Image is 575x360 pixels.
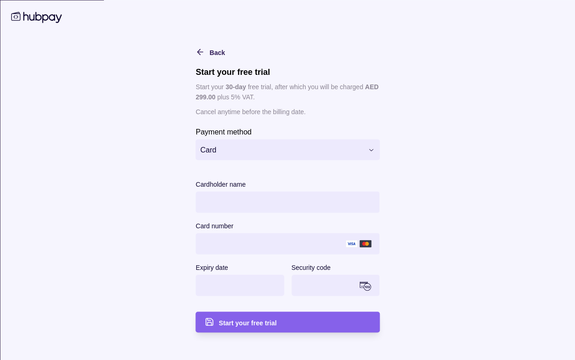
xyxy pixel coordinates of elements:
span: Start your free trial [218,319,276,326]
span: Back [209,49,224,56]
label: Payment method [195,126,251,137]
label: Security code [291,262,331,273]
button: Back [195,46,224,57]
p: 30 -day [225,83,246,90]
label: Cardholder name [195,178,245,189]
p: Payment method [195,128,251,135]
h1: Start your free trial [195,67,379,77]
p: Start your free trial, after which you will be charged plus 5% VAT. [195,81,379,102]
button: Start your free trial [195,311,379,332]
label: Expiry date [195,262,228,273]
p: Cancel anytime before the billing date. [195,106,379,116]
label: Card number [195,220,233,231]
